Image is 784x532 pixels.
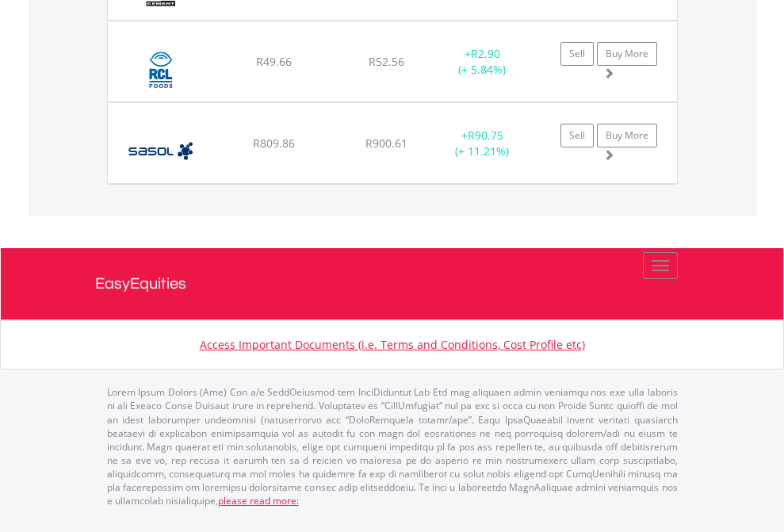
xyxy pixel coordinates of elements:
[256,54,292,69] span: R49.66
[116,123,205,179] img: EQU.ZA.SOL.png
[365,136,407,151] span: R900.61
[468,128,503,143] span: R90.75
[116,41,205,98] img: EQU.ZA.RCL.png
[369,54,404,69] span: R52.56
[107,385,678,507] p: Lorem Ipsum Dolors (Ame) Con a/e SeddOeiusmod tem InciDiduntut Lab Etd mag aliquaen admin veniamq...
[253,136,295,151] span: R809.86
[95,248,690,320] a: EasyEquities
[433,128,532,159] div: + (+ 11.21%)
[471,46,500,61] span: R2.90
[200,337,585,352] a: Access Important Documents (i.e. Terms and Conditions, Cost Profile etc)
[597,124,657,147] a: Buy More
[218,494,299,507] a: please read more:
[597,42,657,66] a: Buy More
[560,124,594,147] a: Sell
[433,46,532,78] div: + (+ 5.84%)
[560,42,594,66] a: Sell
